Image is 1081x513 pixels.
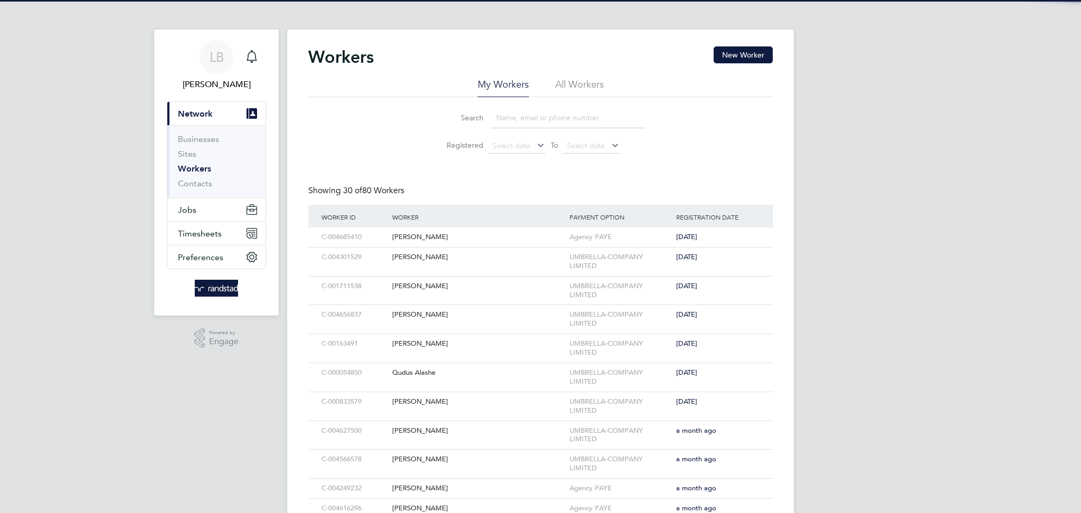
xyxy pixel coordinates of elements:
div: C-004685410 [319,227,390,247]
a: Workers [178,164,211,174]
img: randstad-logo-retina.png [195,280,239,297]
span: Jobs [178,205,196,215]
span: a month ago [676,503,716,512]
div: C-004301529 [319,248,390,267]
div: Agency PAYE [567,479,674,498]
a: C-00163491[PERSON_NAME]UMBRELLA-COMPANY LIMITED[DATE] [319,334,762,343]
div: C-004627500 [319,421,390,441]
a: C-004566578[PERSON_NAME]UMBRELLA-COMPANY LIMITEDa month ago [319,449,762,458]
div: UMBRELLA-COMPANY LIMITED [567,248,674,276]
div: UMBRELLA-COMPANY LIMITED [567,421,674,450]
span: [DATE] [676,232,697,241]
div: C-004656837 [319,305,390,325]
div: UMBRELLA-COMPANY LIMITED [567,392,674,421]
a: C-004301529[PERSON_NAME]UMBRELLA-COMPANY LIMITED[DATE] [319,247,762,256]
input: Name, email or phone number [491,108,645,128]
div: UMBRELLA-COMPANY LIMITED [567,277,674,305]
nav: Main navigation [154,30,279,316]
div: [PERSON_NAME] [390,392,567,412]
a: C-001711538[PERSON_NAME]UMBRELLA-COMPANY LIMITED[DATE] [319,276,762,285]
li: My Workers [478,78,529,97]
div: Registration Date [674,205,762,229]
div: Network [167,125,265,197]
button: New Worker [714,46,773,63]
div: [PERSON_NAME] [390,277,567,296]
a: Businesses [178,134,219,144]
div: [PERSON_NAME] [390,248,567,267]
span: [DATE] [676,252,697,261]
a: C-004249232[PERSON_NAME]Agency PAYEa month ago [319,478,762,487]
span: a month ago [676,483,716,492]
span: [DATE] [676,368,697,377]
a: C-004685410[PERSON_NAME]Agency PAYE[DATE] [319,227,762,236]
span: Timesheets [178,229,222,239]
div: Worker [390,205,567,229]
span: Select date [567,141,605,150]
div: Qudus Alashe [390,363,567,383]
div: [PERSON_NAME] [390,334,567,354]
div: C-004249232 [319,479,390,498]
a: C-000054850Qudus AlasheUMBRELLA-COMPANY LIMITED[DATE] [319,363,762,372]
div: C-001711538 [319,277,390,296]
div: C-00163491 [319,334,390,354]
span: [DATE] [676,397,697,406]
div: C-000833579 [319,392,390,412]
div: [PERSON_NAME] [390,421,567,441]
span: [DATE] [676,310,697,319]
a: LB[PERSON_NAME] [167,40,266,91]
div: UMBRELLA-COMPANY LIMITED [567,305,674,334]
a: C-004656837[PERSON_NAME]UMBRELLA-COMPANY LIMITED[DATE] [319,305,762,313]
div: [PERSON_NAME] [390,305,567,325]
span: 30 of [343,185,362,196]
span: To [547,138,561,152]
span: LB [210,50,224,64]
div: Agency PAYE [567,227,674,247]
a: C-004627500[PERSON_NAME]UMBRELLA-COMPANY LIMITEDa month ago [319,421,762,430]
div: Payment Option [567,205,674,229]
button: Preferences [167,245,265,269]
div: [PERSON_NAME] [390,450,567,469]
span: Engage [209,337,239,346]
button: Timesheets [167,222,265,245]
span: Louis Barnfield [167,78,266,91]
div: UMBRELLA-COMPANY LIMITED [567,450,674,478]
a: Go to home page [167,280,266,297]
div: [PERSON_NAME] [390,479,567,498]
span: a month ago [676,426,716,435]
div: C-000054850 [319,363,390,383]
span: Powered by [209,328,239,337]
label: Search [436,113,483,122]
a: C-000833579[PERSON_NAME]UMBRELLA-COMPANY LIMITED[DATE] [319,392,762,401]
span: a month ago [676,454,716,463]
span: [DATE] [676,281,697,290]
div: C-004566578 [319,450,390,469]
span: Network [178,109,213,119]
a: Powered byEngage [194,328,239,348]
div: Showing [308,185,406,196]
h2: Workers [308,46,374,68]
a: C-004616296[PERSON_NAME]Agency PAYEa month ago [319,498,762,507]
span: [DATE] [676,339,697,348]
span: 80 Workers [343,185,404,196]
button: Jobs [167,198,265,221]
span: Preferences [178,252,223,262]
label: Registered [436,140,483,150]
div: UMBRELLA-COMPANY LIMITED [567,363,674,392]
div: [PERSON_NAME] [390,227,567,247]
button: Network [167,102,265,125]
div: Worker ID [319,205,390,229]
span: Select date [492,141,530,150]
div: UMBRELLA-COMPANY LIMITED [567,334,674,363]
a: Contacts [178,178,212,188]
a: Sites [178,149,196,159]
li: All Workers [555,78,604,97]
